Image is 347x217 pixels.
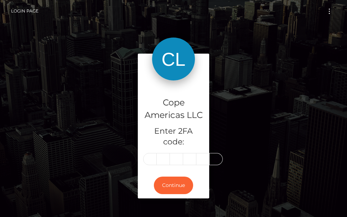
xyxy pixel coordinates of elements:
[143,126,204,148] h5: Enter 2FA code:
[154,177,193,194] button: Continue
[11,4,39,19] a: Login Page
[143,97,204,122] h4: Cope Americas LLC
[323,6,336,16] button: Toggle navigation
[152,38,195,80] img: Cope Americas LLC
